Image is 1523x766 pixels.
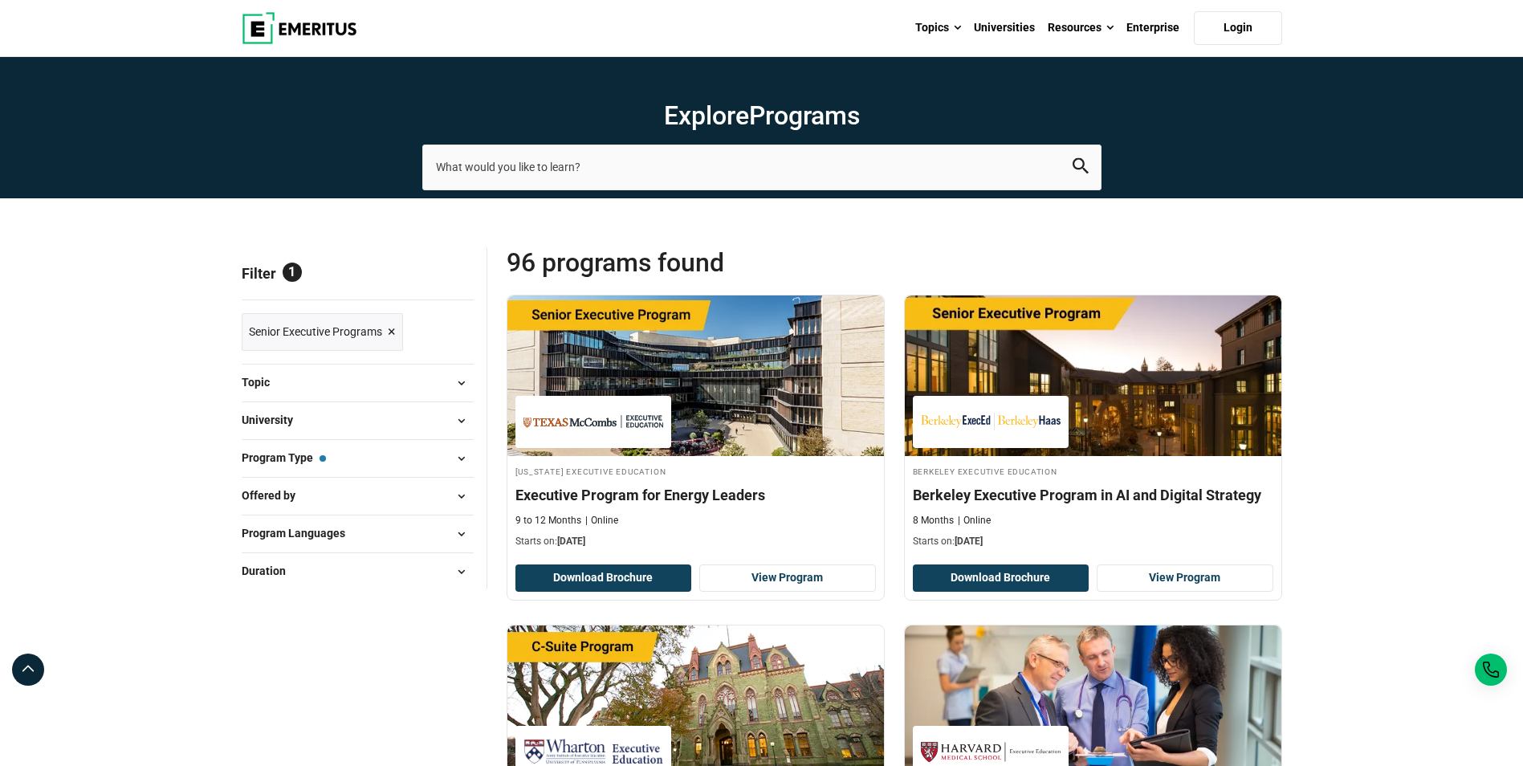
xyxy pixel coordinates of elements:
[515,464,876,478] h4: [US_STATE] Executive Education
[249,323,382,340] span: Senior Executive Programs
[242,373,283,391] span: Topic
[699,564,876,592] a: View Program
[242,409,474,433] button: University
[507,247,894,279] span: 96 Programs found
[422,145,1102,189] input: search-page
[242,247,474,299] p: Filter
[557,536,585,547] span: [DATE]
[955,536,983,547] span: [DATE]
[242,449,326,467] span: Program Type
[515,564,692,592] button: Download Brochure
[921,404,1061,440] img: Berkeley Executive Education
[523,404,663,440] img: Texas Executive Education
[913,514,954,528] p: 8 Months
[507,295,884,456] img: Executive Program for Energy Leaders | Online Business Management Course
[1194,11,1282,45] a: Login
[424,265,474,286] a: Reset all
[242,484,474,508] button: Offered by
[242,371,474,395] button: Topic
[515,514,581,528] p: 9 to 12 Months
[905,295,1281,557] a: Digital Transformation Course by Berkeley Executive Education - October 23, 2025 Berkeley Executi...
[905,295,1281,456] img: Berkeley Executive Program in AI and Digital Strategy | Online Digital Transformation Course
[242,446,474,471] button: Program Type
[749,100,860,131] span: Programs
[913,564,1089,592] button: Download Brochure
[1097,564,1273,592] a: View Program
[242,524,358,542] span: Program Languages
[585,514,618,528] p: Online
[242,313,403,351] a: Senior Executive Programs ×
[242,522,474,546] button: Program Languages
[242,487,308,504] span: Offered by
[388,320,396,344] span: ×
[913,535,1273,548] p: Starts on:
[242,411,306,429] span: University
[422,100,1102,132] h1: Explore
[1073,158,1089,177] button: search
[242,562,299,580] span: Duration
[1073,162,1089,177] a: search
[507,295,884,557] a: Business Management Course by Texas Executive Education - October 20, 2025 Texas Executive Educat...
[913,485,1273,505] h4: Berkeley Executive Program in AI and Digital Strategy
[958,514,991,528] p: Online
[283,263,302,282] span: 1
[515,535,876,548] p: Starts on:
[515,485,876,505] h4: Executive Program for Energy Leaders
[242,560,474,584] button: Duration
[913,464,1273,478] h4: Berkeley Executive Education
